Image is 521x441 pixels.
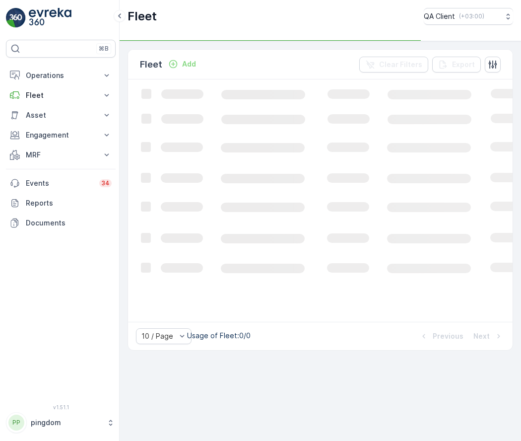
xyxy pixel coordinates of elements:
a: Documents [6,213,116,233]
button: QA Client(+03:00) [424,8,513,25]
p: Fleet [26,90,96,100]
button: Next [472,330,505,342]
button: Fleet [6,85,116,105]
button: Operations [6,66,116,85]
button: Export [432,57,481,73]
p: Previous [433,331,463,341]
p: Documents [26,218,112,228]
span: v 1.51.1 [6,404,116,410]
button: Engagement [6,125,116,145]
p: Asset [26,110,96,120]
p: Export [452,60,475,70]
button: Previous [418,330,464,342]
div: PP [8,415,24,431]
p: Next [473,331,490,341]
p: Usage of Fleet : 0/0 [187,331,251,341]
button: Add [164,58,200,70]
button: Clear Filters [359,57,428,73]
p: ( +03:00 ) [459,12,484,20]
img: logo [6,8,26,28]
p: ⌘B [99,45,109,53]
p: Events [26,178,93,188]
button: MRF [6,145,116,165]
a: Events34 [6,173,116,193]
p: Engagement [26,130,96,140]
p: Fleet [140,58,162,72]
img: logo_light-DOdMpM7g.png [29,8,71,28]
p: Add [182,59,196,69]
p: QA Client [424,11,455,21]
p: Fleet [128,8,157,24]
button: Asset [6,105,116,125]
p: MRF [26,150,96,160]
a: Reports [6,193,116,213]
p: pingdom [31,418,102,428]
button: PPpingdom [6,412,116,433]
p: Reports [26,198,112,208]
p: Operations [26,71,96,80]
p: 34 [101,179,110,187]
p: Clear Filters [379,60,422,70]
